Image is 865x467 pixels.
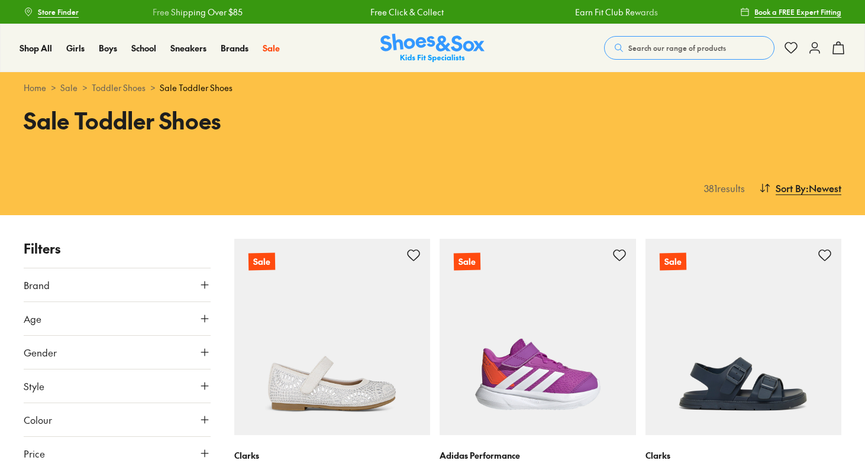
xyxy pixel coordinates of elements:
[234,449,431,462] p: Clarks
[263,42,280,54] a: Sale
[575,6,658,18] a: Earn Fit Club Rewards
[60,82,78,94] a: Sale
[440,239,636,435] a: Sale
[24,369,211,403] button: Style
[92,82,146,94] a: Toddler Shoes
[628,43,726,53] span: Search our range of products
[234,239,431,435] a: Sale
[24,379,44,393] span: Style
[38,7,79,17] span: Store Finder
[153,6,243,18] a: Free Shipping Over $85
[170,42,206,54] a: Sneakers
[759,175,841,201] button: Sort By:Newest
[645,239,842,435] a: Sale
[24,413,52,427] span: Colour
[131,42,156,54] a: School
[740,1,841,22] a: Book a FREE Expert Fitting
[380,34,485,63] a: Shoes & Sox
[604,36,774,60] button: Search our range of products
[99,42,117,54] a: Boys
[24,403,211,436] button: Colour
[160,82,233,94] span: Sale Toddler Shoes
[454,253,480,271] p: Sale
[24,103,418,137] h1: Sale Toddler Shoes
[24,268,211,301] button: Brand
[776,181,806,195] span: Sort By
[24,278,50,292] span: Brand
[24,302,211,335] button: Age
[380,34,485,63] img: SNS_Logo_Responsive.svg
[24,345,57,359] span: Gender
[24,312,41,326] span: Age
[659,253,686,271] p: Sale
[699,181,745,195] p: 381 results
[24,82,841,94] div: > > >
[66,42,85,54] a: Girls
[440,449,636,462] p: Adidas Performance
[754,7,841,17] span: Book a FREE Expert Fitting
[248,253,275,271] p: Sale
[806,181,841,195] span: : Newest
[20,42,52,54] a: Shop All
[24,1,79,22] a: Store Finder
[24,82,46,94] a: Home
[221,42,248,54] a: Brands
[24,336,211,369] button: Gender
[370,6,444,18] a: Free Click & Collect
[24,239,211,258] p: Filters
[645,449,842,462] p: Clarks
[24,446,45,460] span: Price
